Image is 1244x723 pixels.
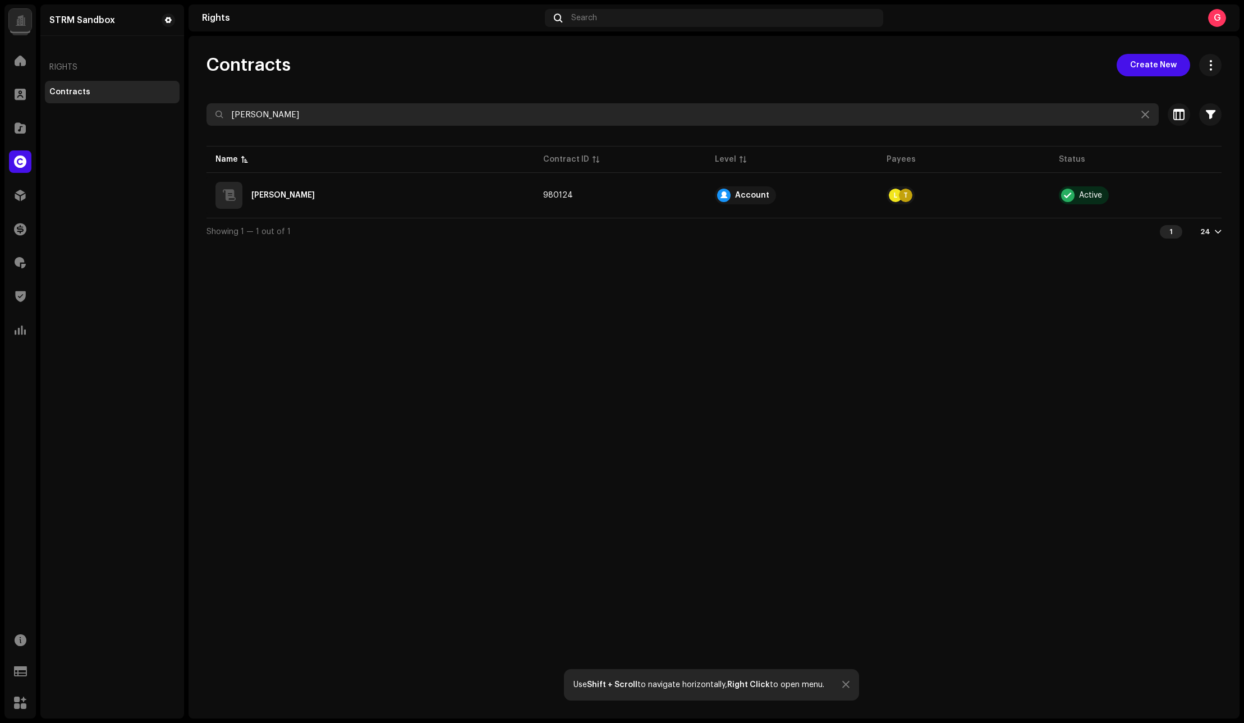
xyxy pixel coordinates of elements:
[727,681,770,689] strong: Right Click
[49,88,90,97] div: Contracts
[715,154,736,165] div: Level
[45,54,180,81] re-a-nav-header: Rights
[45,81,180,103] re-m-nav-item: Contracts
[215,154,238,165] div: Name
[1200,227,1210,236] div: 24
[202,13,540,22] div: Rights
[587,681,637,689] strong: Shift + Scroll
[251,191,315,199] div: Luiz
[206,103,1159,126] input: Search
[573,680,824,689] div: Use to navigate horizontally, to open menu.
[1079,191,1102,199] div: Active
[206,228,291,236] span: Showing 1 — 1 out of 1
[543,191,573,199] span: 980124
[1160,225,1182,239] div: 1
[889,189,902,202] div: L
[1130,54,1177,76] span: Create New
[899,189,912,202] div: T
[571,13,597,22] span: Search
[543,154,589,165] div: Contract ID
[715,186,869,204] span: Account
[735,191,769,199] div: Account
[206,54,291,76] span: Contracts
[1117,54,1190,76] button: Create New
[49,16,115,25] div: STRM Sandbox
[1208,9,1226,27] div: G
